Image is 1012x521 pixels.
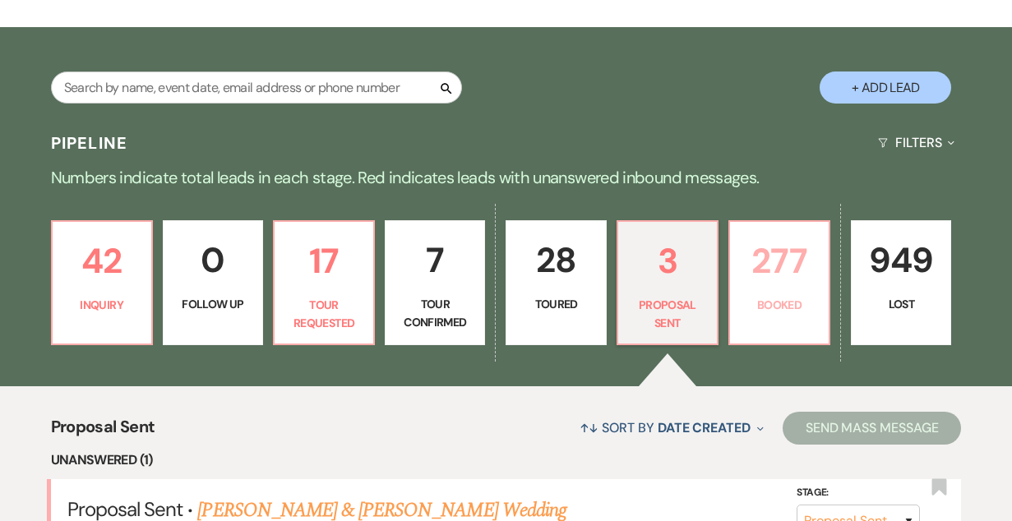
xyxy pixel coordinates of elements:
[628,233,707,288] p: 3
[284,233,363,288] p: 17
[617,220,719,345] a: 3Proposal Sent
[580,419,599,436] span: ↑↓
[395,233,474,288] p: 7
[163,220,263,345] a: 0Follow Up
[851,220,951,345] a: 949Lost
[628,296,707,333] p: Proposal Sent
[740,296,819,314] p: Booked
[862,233,940,288] p: 949
[740,233,819,288] p: 277
[273,220,375,345] a: 17Tour Requested
[783,412,962,445] button: Send Mass Message
[51,71,462,104] input: Search by name, event date, email address or phone number
[871,121,961,164] button: Filters
[728,220,830,345] a: 277Booked
[62,233,141,288] p: 42
[516,295,595,313] p: Toured
[51,414,155,450] span: Proposal Sent
[797,484,920,502] label: Stage:
[658,419,751,436] span: Date Created
[51,131,128,154] h3: Pipeline
[284,296,363,333] p: Tour Requested
[516,233,595,288] p: 28
[820,71,951,104] button: + Add Lead
[62,296,141,314] p: Inquiry
[395,295,474,332] p: Tour Confirmed
[173,295,252,313] p: Follow Up
[385,220,485,345] a: 7Tour Confirmed
[862,295,940,313] p: Lost
[51,220,153,345] a: 42Inquiry
[51,450,962,471] li: Unanswered (1)
[173,233,252,288] p: 0
[573,406,770,450] button: Sort By Date Created
[506,220,606,345] a: 28Toured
